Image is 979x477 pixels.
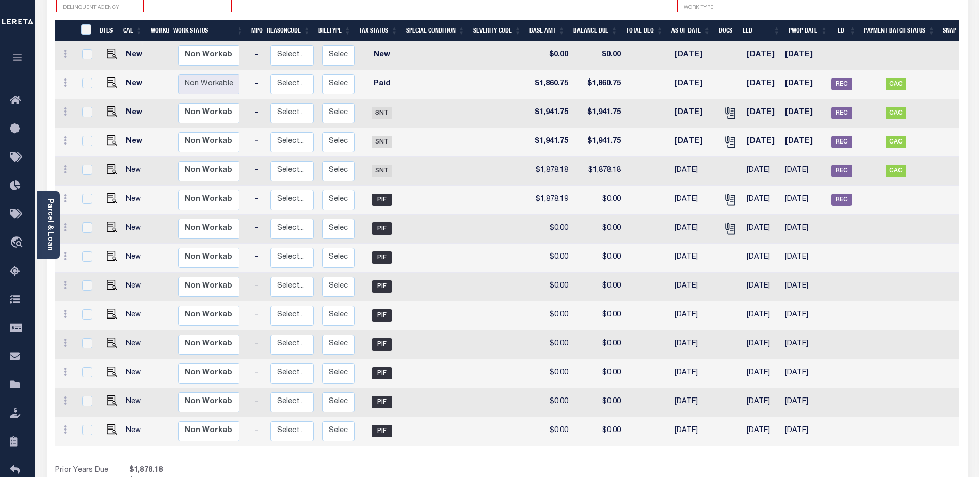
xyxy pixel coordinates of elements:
th: Work Status [169,20,239,41]
td: [DATE] [670,128,717,157]
td: $0.00 [572,330,625,359]
td: $0.00 [528,41,572,70]
span: PIF [372,367,392,379]
td: [DATE] [670,157,717,186]
td: New [122,273,150,301]
th: Payment Batch Status: activate to sort column ascending [860,20,939,41]
td: [DATE] [781,330,827,359]
td: $0.00 [572,388,625,417]
td: New [122,301,150,330]
td: - [251,359,266,388]
td: Prior Years Due [55,465,127,476]
td: [DATE] [670,330,717,359]
td: $0.00 [528,388,572,417]
th: PWOP Date: activate to sort column ascending [784,20,832,41]
th: Severity Code: activate to sort column ascending [469,20,525,41]
td: - [251,244,266,273]
td: [DATE] [743,301,781,330]
td: New [122,157,150,186]
th: As of Date: activate to sort column ascending [667,20,715,41]
p: DELINQUENT AGENCY [63,4,131,12]
td: - [251,186,266,215]
a: REC [831,138,852,146]
td: [DATE] [670,301,717,330]
td: - [251,215,266,244]
td: [DATE] [781,388,827,417]
td: [DATE] [781,417,827,446]
td: [DATE] [743,417,781,446]
td: $0.00 [572,273,625,301]
td: $0.00 [572,41,625,70]
td: New [122,215,150,244]
td: $0.00 [572,301,625,330]
td: [DATE] [670,244,717,273]
span: $1,878.18 [127,465,165,476]
td: $0.00 [528,244,572,273]
td: [DATE] [781,244,827,273]
a: REC [831,196,852,203]
td: $1,941.75 [572,99,625,128]
td: New [122,41,150,70]
span: CAC [886,107,906,119]
td: [DATE] [781,128,827,157]
td: [DATE] [670,417,717,446]
span: SNT [372,107,392,119]
td: $0.00 [528,273,572,301]
span: PIF [372,194,392,206]
td: - [251,41,266,70]
td: New [122,244,150,273]
td: [DATE] [743,244,781,273]
td: [DATE] [670,273,717,301]
td: $1,878.18 [572,157,625,186]
span: REC [831,194,852,206]
td: New [122,359,150,388]
td: New [122,70,150,99]
td: [DATE] [670,99,717,128]
td: - [251,417,266,446]
td: $1,941.75 [572,128,625,157]
a: CAC [886,167,906,174]
th: Tax Status: activate to sort column ascending [355,20,402,41]
span: CAC [886,165,906,177]
td: [DATE] [743,41,781,70]
td: $0.00 [528,215,572,244]
td: $0.00 [572,359,625,388]
td: [DATE] [743,186,781,215]
td: [DATE] [781,301,827,330]
td: - [251,388,266,417]
th: ELD: activate to sort column ascending [739,20,784,41]
td: [DATE] [670,359,717,388]
td: [DATE] [781,41,827,70]
td: Paid [359,70,405,99]
td: $1,860.75 [528,70,572,99]
td: New [122,128,150,157]
td: - [251,330,266,359]
td: [DATE] [743,99,781,128]
td: $1,941.75 [528,99,572,128]
td: New [122,330,150,359]
th: &nbsp;&nbsp;&nbsp;&nbsp;&nbsp;&nbsp;&nbsp;&nbsp;&nbsp;&nbsp; [55,20,75,41]
a: CAC [886,81,906,88]
span: CAC [886,78,906,90]
th: Balance Due: activate to sort column ascending [569,20,622,41]
span: PIF [372,280,392,293]
td: $1,878.18 [528,157,572,186]
span: PIF [372,222,392,235]
span: SNT [372,165,392,177]
td: $0.00 [528,330,572,359]
td: New [122,417,150,446]
span: REC [831,165,852,177]
td: $1,860.75 [572,70,625,99]
span: PIF [372,251,392,264]
td: $1,878.19 [528,186,572,215]
td: [DATE] [743,388,781,417]
span: PIF [372,425,392,437]
td: [DATE] [743,273,781,301]
td: [DATE] [670,70,717,99]
th: MPO [247,20,263,41]
td: [DATE] [670,388,717,417]
td: - [251,128,266,157]
a: REC [831,81,852,88]
td: [DATE] [781,99,827,128]
span: REC [831,136,852,148]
